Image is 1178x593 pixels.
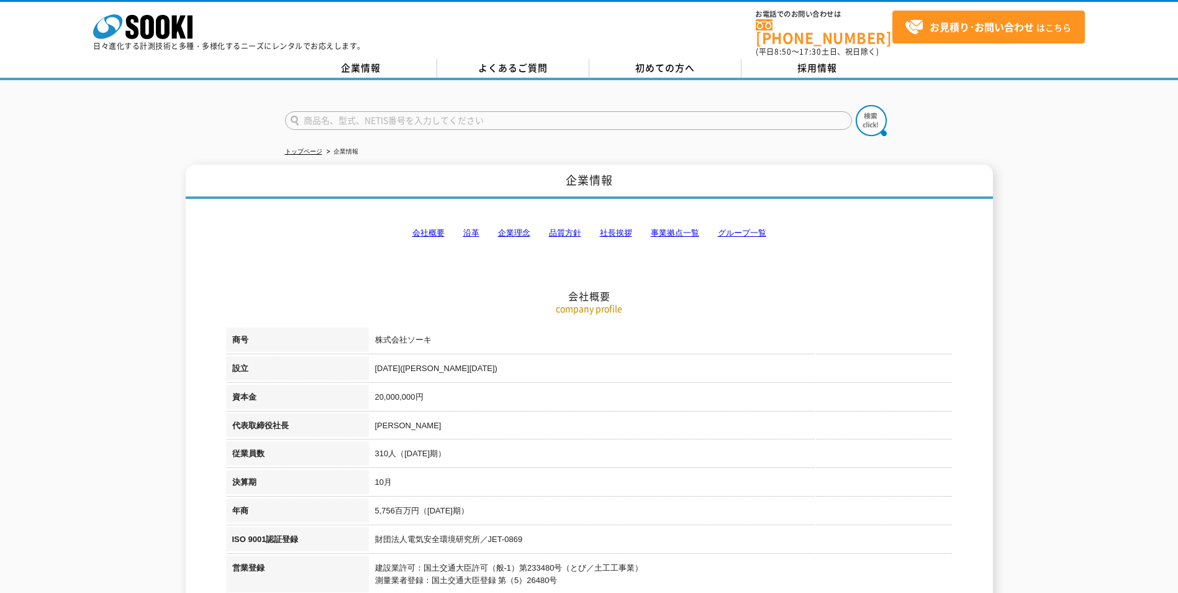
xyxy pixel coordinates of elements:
[285,148,322,155] a: トップページ
[369,527,953,556] td: 財団法人電気安全環境研究所／JET-0869
[741,59,894,78] a: 採用情報
[437,59,589,78] a: よくあるご質問
[718,228,766,237] a: グループ一覧
[549,228,581,237] a: 品質方針
[756,46,879,57] span: (平日 ～ 土日、祝日除く)
[369,328,953,356] td: 株式会社ソーキ
[226,165,953,303] h2: 会社概要
[324,145,358,159] li: 企業情報
[285,59,437,78] a: 企業情報
[369,441,953,470] td: 310人（[DATE]期）
[369,413,953,442] td: [PERSON_NAME]
[756,11,892,18] span: お電話でのお問い合わせは
[635,61,695,75] span: 初めての方へ
[589,59,741,78] a: 初めての方へ
[774,46,792,57] span: 8:50
[226,356,369,385] th: 設立
[651,228,699,237] a: 事業拠点一覧
[226,499,369,527] th: 年商
[226,302,953,315] p: company profile
[369,385,953,413] td: 20,000,000円
[285,111,852,130] input: 商品名、型式、NETIS番号を入力してください
[799,46,822,57] span: 17:30
[856,105,887,136] img: btn_search.png
[226,527,369,556] th: ISO 9001認証登録
[226,385,369,413] th: 資本金
[93,42,365,50] p: 日々進化する計測技術と多種・多様化するニーズにレンタルでお応えします。
[369,470,953,499] td: 10月
[226,413,369,442] th: 代表取締役社長
[226,441,369,470] th: 従業員数
[412,228,445,237] a: 会社概要
[463,228,479,237] a: 沿革
[498,228,530,237] a: 企業理念
[226,470,369,499] th: 決算期
[905,18,1071,37] span: はこちら
[600,228,632,237] a: 社長挨拶
[892,11,1085,44] a: お見積り･お問い合わせはこちら
[930,19,1034,34] strong: お見積り･お問い合わせ
[369,356,953,385] td: [DATE]([PERSON_NAME][DATE])
[226,328,369,356] th: 商号
[756,19,892,45] a: [PHONE_NUMBER]
[186,165,993,199] h1: 企業情報
[369,499,953,527] td: 5,756百万円（[DATE]期）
